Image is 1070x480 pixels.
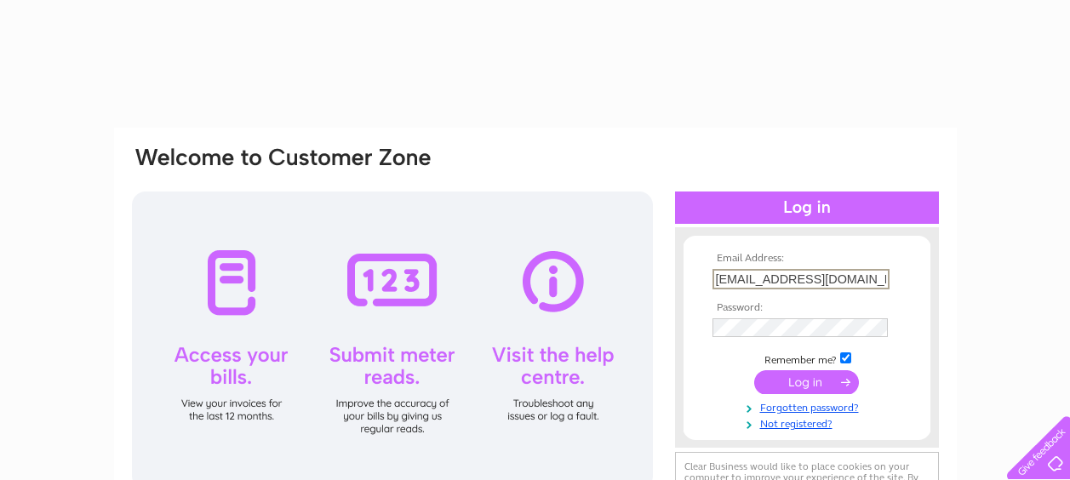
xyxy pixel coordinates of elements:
td: Remember me? [708,350,906,367]
a: Forgotten password? [712,398,906,414]
input: Submit [754,370,859,394]
th: Password: [708,302,906,314]
th: Email Address: [708,253,906,265]
a: Not registered? [712,414,906,431]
